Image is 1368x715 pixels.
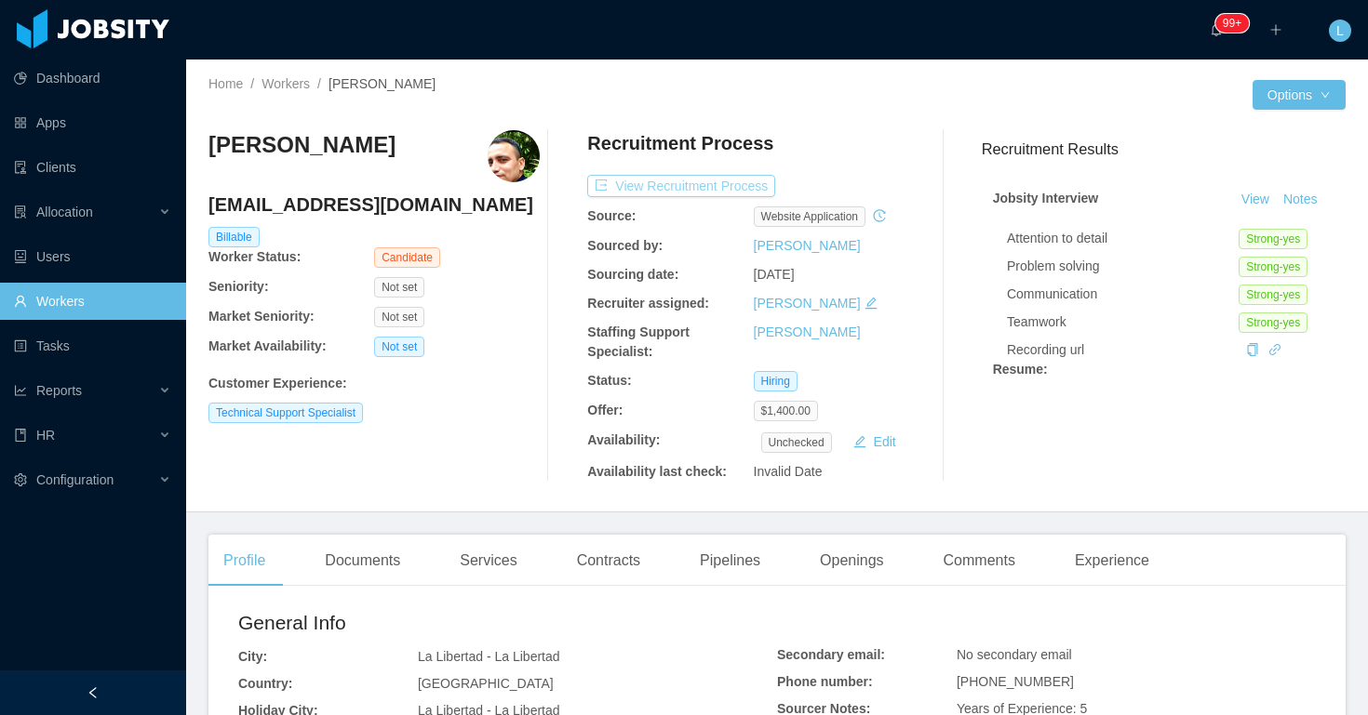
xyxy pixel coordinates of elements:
[488,130,540,182] img: 5cdb429f-e609-4da0-bd60-101bd3e91a21_68e527cdb159b-400w.png
[754,296,861,311] a: [PERSON_NAME]
[1246,340,1259,360] div: Copy
[1210,23,1223,36] i: icon: bell
[957,647,1072,662] span: No secondary email
[1007,285,1239,304] div: Communication
[14,429,27,442] i: icon: book
[208,338,327,353] b: Market Availability:
[754,238,861,253] a: [PERSON_NAME]
[777,647,885,662] b: Secondary email:
[587,464,727,479] b: Availability last check:
[873,209,886,222] i: icon: history
[587,432,660,447] b: Availability:
[14,473,27,486] i: icon: setting
[865,297,878,310] i: icon: edit
[1239,312,1308,333] span: Strong-yes
[14,104,171,141] a: icon: appstoreApps
[208,535,280,587] div: Profile
[208,249,301,264] b: Worker Status:
[754,206,866,227] span: website application
[374,337,424,357] span: Not set
[36,205,93,219] span: Allocation
[1276,189,1325,211] button: Notes
[14,283,171,320] a: icon: userWorkers
[1060,535,1164,587] div: Experience
[208,376,347,391] b: Customer Experience :
[418,649,560,664] span: La Libertad - La Libertad
[238,608,777,638] h2: General Info
[317,76,321,91] span: /
[1007,340,1239,360] div: Recording url
[208,227,260,247] span: Billable
[587,324,690,359] b: Staffing Support Specialist:
[685,535,775,587] div: Pipelines
[754,401,818,421] span: $1,400.00
[445,535,531,587] div: Services
[374,307,424,327] span: Not set
[1268,343,1281,356] i: icon: link
[208,403,363,423] span: Technical Support Specialist
[238,676,292,691] b: Country:
[1336,20,1344,42] span: L
[1253,80,1346,110] button: Optionsicon: down
[208,309,315,324] b: Market Seniority:
[310,535,415,587] div: Documents
[208,130,396,160] h3: [PERSON_NAME]
[329,76,436,91] span: [PERSON_NAME]
[1239,285,1308,305] span: Strong-yes
[14,384,27,397] i: icon: line-chart
[36,472,114,487] span: Configuration
[754,464,823,479] span: Invalid Date
[562,535,655,587] div: Contracts
[805,535,899,587] div: Openings
[587,296,709,311] b: Recruiter assigned:
[754,267,795,282] span: [DATE]
[982,138,1346,161] h3: Recruitment Results
[1246,343,1259,356] i: icon: copy
[587,175,775,197] button: icon: exportView Recruitment Process
[587,373,631,388] b: Status:
[1007,312,1239,332] div: Teamwork
[14,60,171,97] a: icon: pie-chartDashboard
[587,130,773,156] h4: Recruitment Process
[777,674,873,689] b: Phone number:
[262,76,310,91] a: Workers
[208,279,269,294] b: Seniority:
[1269,23,1282,36] i: icon: plus
[846,430,904,453] button: icon: editEdit
[238,649,267,664] b: City:
[754,371,798,391] span: Hiring
[1007,257,1239,276] div: Problem solving
[374,277,424,298] span: Not set
[587,179,775,193] a: icon: exportView Recruitment Process
[14,238,171,275] a: icon: robotUsers
[14,149,171,186] a: icon: auditClients
[1239,257,1308,277] span: Strong-yes
[1235,192,1276,206] a: View
[587,267,678,282] b: Sourcing date:
[957,674,1074,689] span: [PHONE_NUMBER]
[1007,229,1239,248] div: Attention to detail
[250,76,254,91] span: /
[587,403,623,417] b: Offer:
[36,383,82,398] span: Reports
[1239,229,1308,249] span: Strong-yes
[1215,14,1249,33] sup: 2158
[929,535,1030,587] div: Comments
[208,76,243,91] a: Home
[418,676,554,691] span: [GEOGRAPHIC_DATA]
[993,362,1048,377] strong: Resume :
[754,324,861,339] a: [PERSON_NAME]
[993,191,1099,205] strong: Jobsity Interview
[374,247,440,268] span: Candidate
[36,428,55,443] span: HR
[14,205,27,218] i: icon: solution
[14,327,171,364] a: icon: profileTasks
[587,238,663,253] b: Sourced by:
[208,192,540,218] h4: [EMAIL_ADDRESS][DOMAIN_NAME]
[587,208,636,223] b: Source:
[1268,342,1281,357] a: icon: link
